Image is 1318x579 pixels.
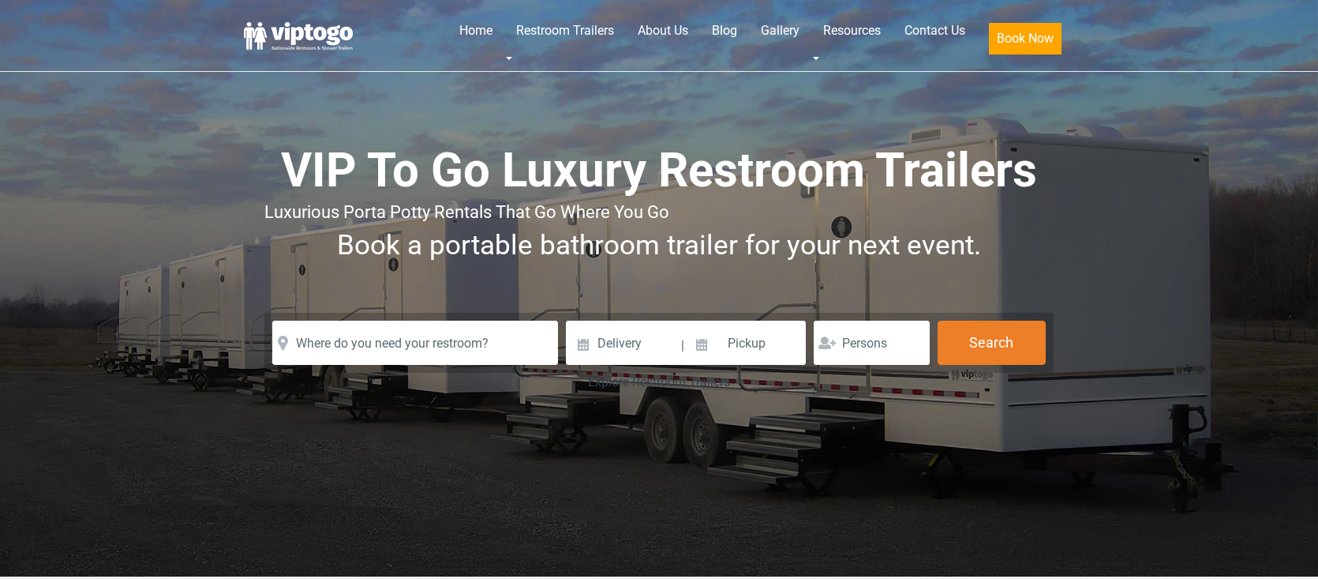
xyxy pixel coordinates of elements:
a: Resources [811,13,893,48]
span: Luxurious Porta Potty Rentals That Go Where You Go [264,202,669,222]
input: Persons [814,321,930,365]
a: About Us [626,13,700,48]
button: Book Now [989,23,1062,55]
a: Contact Us [893,13,977,48]
a: Book Now [977,13,1073,64]
a: Blog [700,13,749,48]
input: Delivery [566,321,679,365]
span: | [681,321,684,371]
input: Pickup [686,321,806,365]
a: Gallery [749,13,811,48]
span: Book a portable bathroom trailer for your next event. [337,229,981,261]
button: Search [938,321,1046,365]
span: VIP To Go Luxury Restroom Trailers [281,142,1037,198]
a: Home [447,13,504,48]
input: Where do you need your restroom? [272,321,558,365]
a: Restroom Trailers [504,13,626,48]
